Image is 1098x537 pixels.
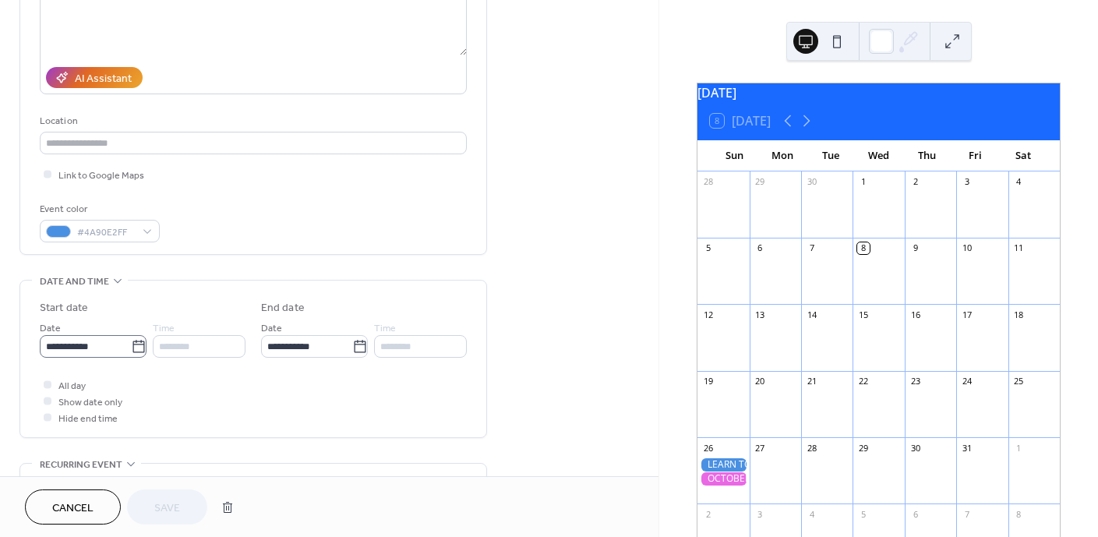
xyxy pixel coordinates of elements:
[754,176,766,188] div: 29
[1013,242,1025,254] div: 11
[58,168,144,184] span: Link to Google Maps
[909,442,921,454] div: 30
[1013,442,1025,454] div: 1
[806,442,817,454] div: 28
[857,376,869,387] div: 22
[46,67,143,88] button: AI Assistant
[754,508,766,520] div: 3
[58,394,122,411] span: Show date only
[961,176,973,188] div: 3
[857,309,869,320] div: 15
[1013,176,1025,188] div: 4
[903,140,951,171] div: Thu
[374,320,396,337] span: Time
[40,201,157,217] div: Event color
[961,242,973,254] div: 10
[40,274,109,290] span: Date and time
[961,508,973,520] div: 7
[806,309,817,320] div: 14
[754,309,766,320] div: 13
[1013,376,1025,387] div: 25
[40,457,122,473] span: Recurring event
[909,376,921,387] div: 23
[961,309,973,320] div: 17
[702,508,714,520] div: 2
[951,140,999,171] div: Fri
[806,508,817,520] div: 4
[961,376,973,387] div: 24
[697,458,749,472] div: LEARN TO SKATE BEGINS
[857,242,869,254] div: 8
[702,442,714,454] div: 26
[806,376,817,387] div: 21
[806,242,817,254] div: 7
[710,140,758,171] div: Sun
[702,309,714,320] div: 12
[909,309,921,320] div: 16
[25,489,121,525] button: Cancel
[40,320,61,337] span: Date
[40,113,464,129] div: Location
[754,442,766,454] div: 27
[857,176,869,188] div: 1
[702,242,714,254] div: 5
[999,140,1047,171] div: Sat
[754,376,766,387] div: 20
[261,320,282,337] span: Date
[807,140,855,171] div: Tue
[806,176,817,188] div: 30
[857,442,869,454] div: 29
[909,508,921,520] div: 6
[697,472,749,486] div: OCTOBER SAVES PINK THE RINK
[697,83,1060,102] div: [DATE]
[855,140,903,171] div: Wed
[52,500,94,517] span: Cancel
[40,300,88,316] div: Start date
[758,140,807,171] div: Mon
[1013,508,1025,520] div: 8
[1013,309,1025,320] div: 18
[702,176,714,188] div: 28
[153,320,175,337] span: Time
[261,300,305,316] div: End date
[58,411,118,427] span: Hide end time
[754,242,766,254] div: 6
[909,242,921,254] div: 9
[857,508,869,520] div: 5
[702,376,714,387] div: 19
[75,71,132,87] div: AI Assistant
[77,224,135,241] span: #4A90E2FF
[961,442,973,454] div: 31
[58,378,86,394] span: All day
[909,176,921,188] div: 2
